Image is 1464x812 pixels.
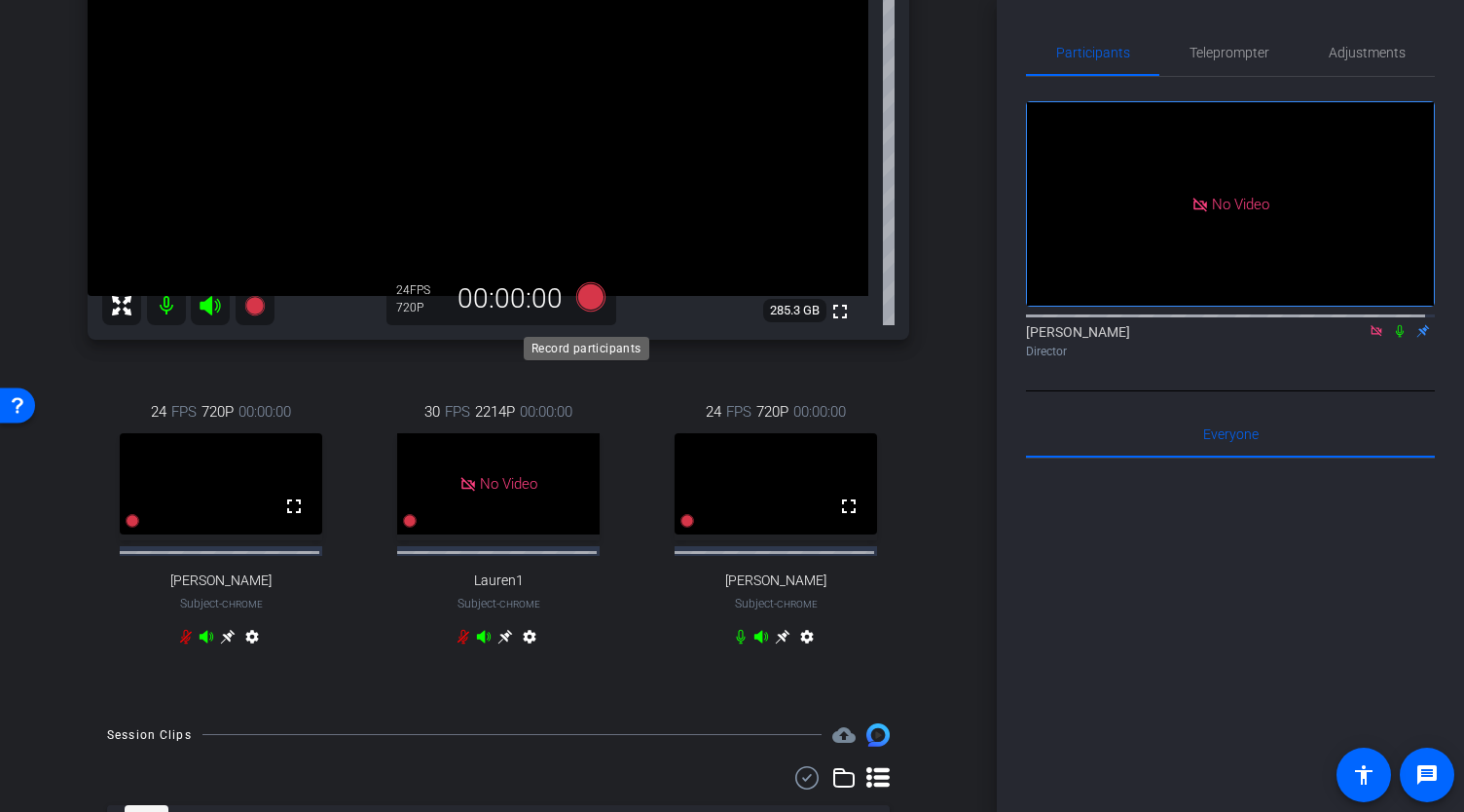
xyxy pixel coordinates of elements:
[725,572,826,589] span: [PERSON_NAME]
[735,595,818,612] span: Subject
[201,401,234,423] span: 720P
[1203,427,1259,441] span: Everyone
[107,725,192,745] div: Session Clips
[1026,322,1435,360] div: [PERSON_NAME]
[475,401,515,423] span: 2214P
[1056,46,1130,59] span: Participants
[524,337,649,360] div: Record participants
[837,495,860,518] mat-icon: fullscreen
[180,595,263,612] span: Subject
[763,299,826,322] span: 285.3 GB
[240,629,264,652] mat-icon: settings
[866,723,890,747] img: Session clips
[445,401,470,423] span: FPS
[774,597,777,610] span: -
[777,599,818,609] span: Chrome
[424,401,440,423] span: 30
[795,629,819,652] mat-icon: settings
[282,495,306,518] mat-icon: fullscreen
[171,401,197,423] span: FPS
[756,401,788,423] span: 720P
[832,723,856,747] span: Destinations for your clips
[1212,195,1269,212] span: No Video
[706,401,721,423] span: 24
[1329,46,1406,59] span: Adjustments
[520,401,572,423] span: 00:00:00
[396,300,445,315] div: 720P
[793,401,846,423] span: 00:00:00
[499,599,540,609] span: Chrome
[396,282,445,298] div: 24
[1415,763,1439,787] mat-icon: message
[219,597,222,610] span: -
[151,401,166,423] span: 24
[1026,343,1435,360] div: Director
[457,595,540,612] span: Subject
[1189,46,1269,59] span: Teleprompter
[238,401,291,423] span: 00:00:00
[480,474,537,492] span: No Video
[170,572,272,589] span: [PERSON_NAME]
[496,597,499,610] span: -
[726,401,751,423] span: FPS
[410,283,430,297] span: FPS
[832,723,856,747] mat-icon: cloud_upload
[222,599,263,609] span: Chrome
[1352,763,1375,787] mat-icon: accessibility
[445,282,575,315] div: 00:00:00
[518,629,541,652] mat-icon: settings
[828,300,852,323] mat-icon: fullscreen
[474,572,524,589] span: Lauren1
